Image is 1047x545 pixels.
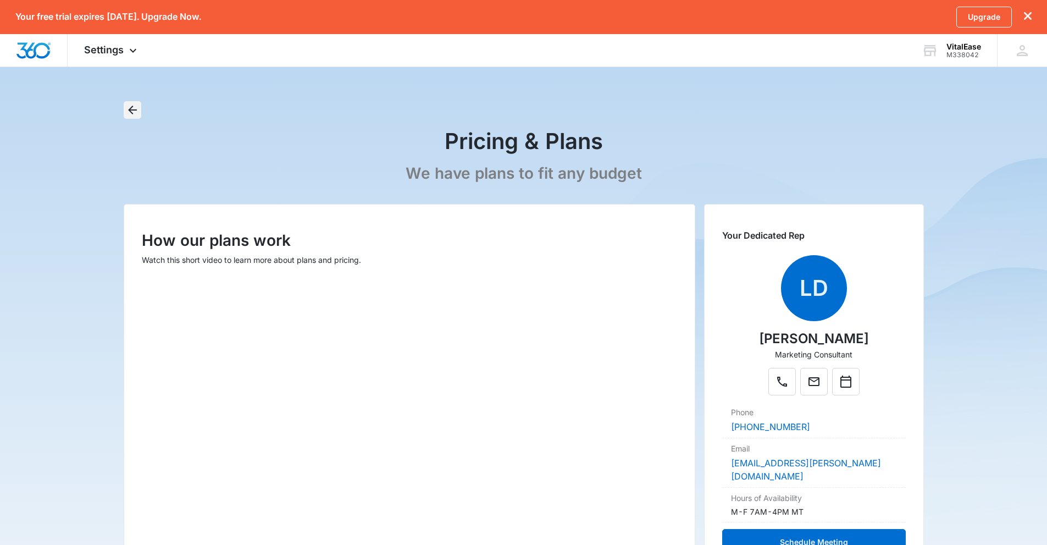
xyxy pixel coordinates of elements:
p: Watch this short video to learn more about plans and pricing. [142,254,677,266]
button: dismiss this dialog [1024,12,1032,22]
p: M-F 7AM-4PM MT [731,506,804,518]
dt: Phone [731,406,897,418]
p: Marketing Consultant [775,349,852,360]
a: Upgrade [956,7,1012,27]
p: Your free trial expires [DATE]. Upgrade Now. [15,12,201,22]
span: LD [781,255,847,321]
span: Settings [84,44,124,56]
dt: Hours of Availability [731,492,897,504]
button: Phone [768,368,796,395]
button: Back [124,101,141,119]
p: Your Dedicated Rep [722,229,906,242]
button: Calendar [832,368,860,395]
div: Hours of AvailabilityM-F 7AM-4PM MT [722,488,906,522]
dt: Email [731,443,897,454]
div: Settings [68,34,156,67]
button: Mail [800,368,828,395]
a: [PHONE_NUMBER] [731,421,810,432]
p: [PERSON_NAME] [759,329,869,349]
div: Phone[PHONE_NUMBER] [722,402,906,438]
h1: Pricing & Plans [445,128,603,155]
a: [EMAIL_ADDRESS][PERSON_NAME][DOMAIN_NAME] [731,458,881,482]
p: How our plans work [142,229,677,252]
div: account id [946,51,981,59]
div: Email[EMAIL_ADDRESS][PERSON_NAME][DOMAIN_NAME] [722,438,906,488]
div: account name [946,42,981,51]
p: We have plans to fit any budget [406,164,642,183]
